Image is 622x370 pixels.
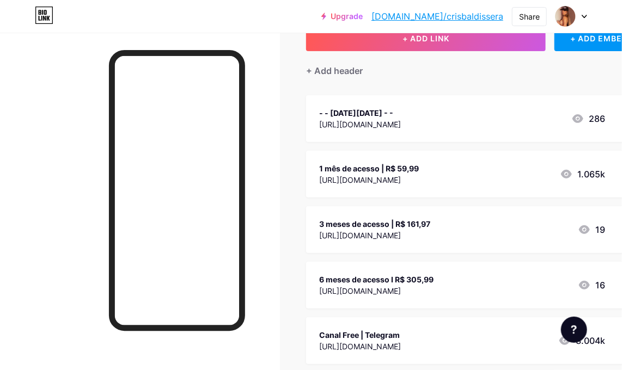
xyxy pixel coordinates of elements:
[519,11,540,22] div: Share
[555,6,576,27] img: crisbaldissera
[319,230,430,241] div: [URL][DOMAIN_NAME]
[306,64,363,77] div: + Add header
[306,25,546,51] button: + ADD LINK
[578,279,605,292] div: 16
[403,34,449,43] span: + ADD LINK
[319,163,419,174] div: 1 mês de acesso | R$ 59,99
[319,285,434,297] div: [URL][DOMAIN_NAME]
[319,274,434,285] div: 6 meses de acesso I R$ 305,99
[578,223,605,236] div: 19
[319,341,401,352] div: [URL][DOMAIN_NAME]
[571,112,605,125] div: 286
[319,107,401,119] div: - - [DATE][DATE] - -
[319,218,430,230] div: 3 meses de acesso | R$ 161,97
[321,12,363,21] a: Upgrade
[319,119,401,130] div: [URL][DOMAIN_NAME]
[560,168,605,181] div: 1.065k
[319,174,419,186] div: [URL][DOMAIN_NAME]
[319,329,401,341] div: Canal Free | Telegram
[371,10,503,23] a: [DOMAIN_NAME]/crisbaldissera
